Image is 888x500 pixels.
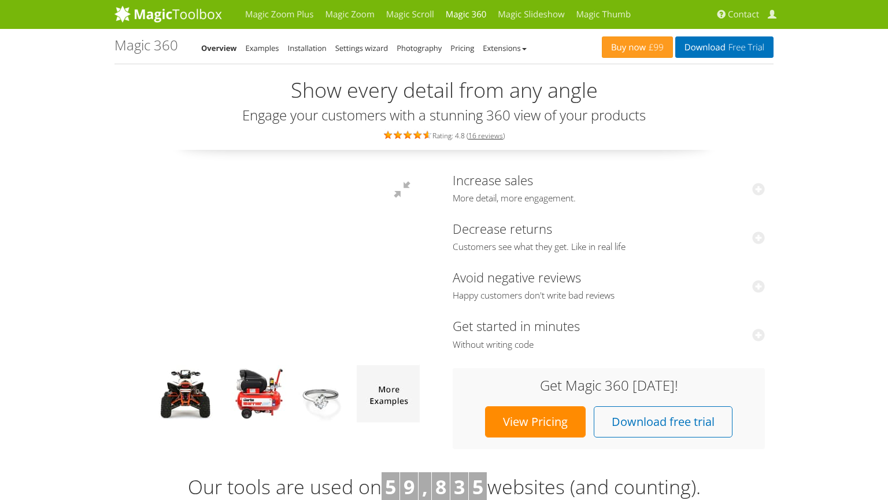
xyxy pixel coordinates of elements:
[483,43,526,53] a: Extensions
[453,193,765,204] span: More detail, more engagement.
[454,473,465,500] b: 3
[472,473,483,500] b: 5
[602,36,673,58] a: Buy now£99
[435,473,446,500] b: 8
[453,220,765,253] a: Decrease returnsCustomers see what they get. Like in real life
[114,108,774,123] h3: Engage your customers with a stunning 360 view of your products
[114,128,774,141] div: Rating: 4.8 ( )
[594,406,732,437] a: Download free trial
[453,269,765,302] a: Avoid negative reviewsHappy customers don't write bad reviews
[728,9,759,20] span: Contact
[453,290,765,302] span: Happy customers don't write bad reviews
[453,171,765,204] a: Increase salesMore detail, more engagement.
[468,131,503,141] a: 16 reviews
[404,473,415,500] b: 9
[422,473,428,500] b: ,
[675,36,774,58] a: DownloadFree Trial
[385,473,396,500] b: 5
[485,406,586,437] a: View Pricing
[288,43,327,53] a: Installation
[114,5,222,23] img: MagicToolbox.com - Image tools for your website
[357,365,420,422] img: more magic 360 demos
[450,43,474,53] a: Pricing
[464,378,753,393] h3: Get Magic 360 [DATE]!
[453,339,765,351] span: Without writing code
[453,317,765,350] a: Get started in minutesWithout writing code
[646,43,664,52] span: £99
[397,43,442,53] a: Photography
[726,43,764,52] span: Free Trial
[335,43,388,53] a: Settings wizard
[114,38,178,53] h1: Magic 360
[201,43,237,53] a: Overview
[246,43,279,53] a: Examples
[453,241,765,253] span: Customers see what they get. Like in real life
[114,79,774,102] h2: Show every detail from any angle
